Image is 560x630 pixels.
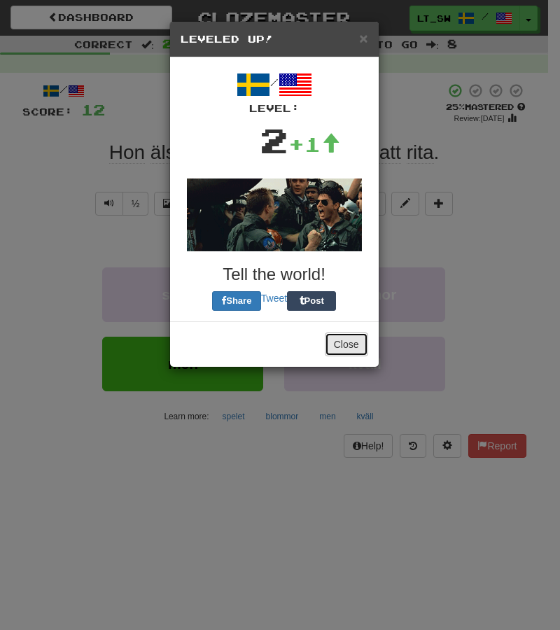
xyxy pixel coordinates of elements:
button: Close [325,332,368,356]
div: +1 [288,130,340,158]
div: 2 [260,115,288,164]
button: Close [359,31,367,45]
h3: Tell the world! [181,265,368,283]
div: Level: [181,101,368,115]
button: Post [287,291,336,311]
img: topgun-769e91374289d1a7cee4bdcce2229f64f1fa97f7cbbef9a35b896cb17c9c8419.gif [187,178,362,251]
button: Share [212,291,261,311]
h5: Leveled Up! [181,32,368,46]
a: Tweet [261,293,287,304]
span: × [359,30,367,46]
div: / [181,68,368,115]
